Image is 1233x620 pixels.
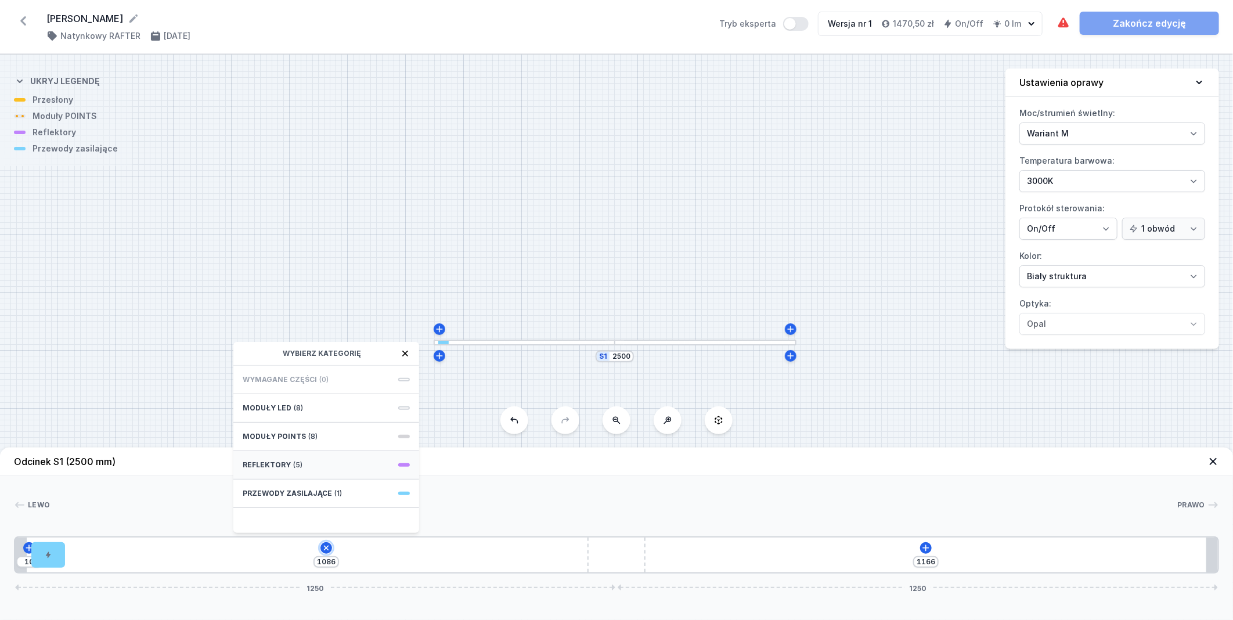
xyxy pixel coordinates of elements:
[1019,247,1205,287] label: Kolor:
[128,13,139,24] button: Edytuj nazwę projektu
[401,349,410,358] button: Zamknij okno
[28,500,50,510] span: Lewo
[1019,294,1205,335] label: Optyka:
[783,17,809,31] button: Tryb eksperta
[164,30,190,42] h4: [DATE]
[243,489,332,498] span: Przewody zasilające
[893,18,934,30] h4: 1470,50 zł
[318,540,334,556] button: Dodaj element
[1122,218,1205,240] select: Protokół sterowania:
[1005,69,1219,97] button: Ustawienia oprawy
[308,432,318,441] span: (8)
[1019,313,1205,335] select: Optyka:
[1019,265,1205,287] select: Kolor:
[317,557,336,567] input: Wymiar [mm]
[917,557,935,567] input: Wymiar [mm]
[46,12,705,26] form: [PERSON_NAME]
[1019,75,1104,89] h4: Ustawienia oprawy
[1019,122,1205,145] select: Moc/strumień świetlny:
[294,403,303,413] span: (8)
[60,30,140,42] h4: Natynkowy RAFTER
[1019,218,1117,240] select: Protokół sterowania:
[243,460,291,470] span: Reflektory
[1019,104,1205,145] label: Moc/strumień świetlny:
[1019,199,1205,240] label: Protokół sterowania:
[243,403,291,413] span: Moduły LED
[14,455,116,468] h4: Odcinek S1
[818,12,1043,36] button: Wersja nr 11470,50 złOn/Off0 lm
[1019,170,1205,192] select: Temperatura barwowa:
[66,456,116,467] span: (2500 mm)
[920,542,932,554] button: Dodaj element
[1004,18,1021,30] h4: 0 lm
[828,18,872,30] div: Wersja nr 1
[243,432,306,441] span: Moduły POINTS
[334,489,342,498] span: (1)
[243,375,317,384] span: Wymagane części
[302,584,329,591] span: 1250
[612,352,630,361] input: Wymiar [mm]
[31,542,65,568] div: Hole for power supply cable
[319,375,329,384] span: (0)
[20,557,38,567] input: Wymiar [mm]
[904,584,931,591] span: 1250
[293,460,302,470] span: (5)
[23,542,35,554] button: Dodaj element
[1019,152,1205,192] label: Temperatura barwowa:
[14,66,100,94] button: Ukryj legendę
[955,18,983,30] h4: On/Off
[30,75,100,87] h4: Ukryj legendę
[1178,500,1206,510] span: Prawo
[283,349,361,358] span: Wybierz kategorię
[719,17,809,31] label: Tryb eksperta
